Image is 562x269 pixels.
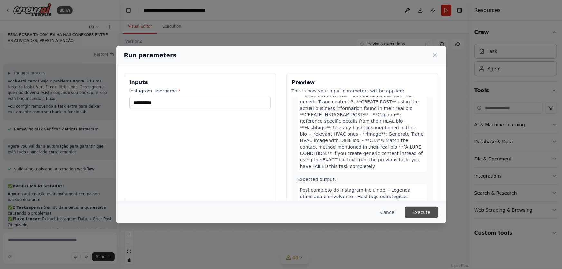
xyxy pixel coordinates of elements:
[292,88,433,94] p: This is how your input parameters will be applied:
[300,187,422,225] span: Post completo do Instagram incluindo: - Legenda otimizada e envolvente - Hashtags estratégicas ba...
[297,177,336,182] span: Expected output:
[292,79,433,86] h3: Preview
[129,79,271,86] h3: Inputs
[129,88,271,94] label: instagram_username
[405,207,438,218] button: Execute
[375,207,401,218] button: Cancel
[124,51,176,60] h2: Run parameters
[300,67,424,169] span: **MANDATORY: USE THE EXACT BIO TEXT FROM PREVIOUS TASK!** **STRICT REQUIREMENTS:** 1. **READ THE ...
